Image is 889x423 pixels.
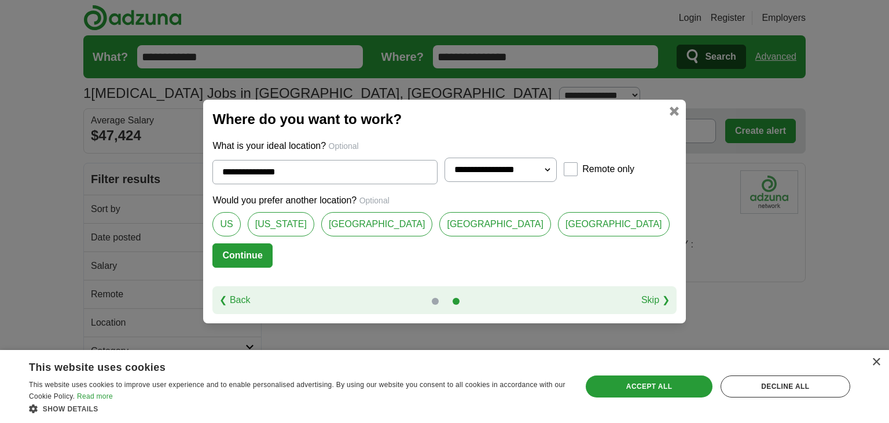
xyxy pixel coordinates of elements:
div: Accept all [586,375,712,398]
div: Show details [29,403,565,414]
p: What is your ideal location? [212,139,676,153]
span: Show details [43,405,98,413]
a: [US_STATE] [248,212,314,236]
div: Close [872,358,880,367]
span: Optional [329,141,359,151]
p: Would you prefer another location? [212,194,676,207]
a: Read more, opens a new window [77,392,113,400]
h2: Where do you want to work? [212,109,676,130]
a: US [212,212,240,236]
a: [GEOGRAPHIC_DATA] [321,212,433,236]
a: [GEOGRAPHIC_DATA] [558,212,670,236]
div: Decline all [721,375,850,398]
span: This website uses cookies to improve user experience and to enable personalised advertising. By u... [29,381,565,400]
a: [GEOGRAPHIC_DATA] [439,212,551,236]
button: Continue [212,243,272,268]
a: Skip ❯ [641,293,670,307]
a: ❮ Back [219,293,250,307]
div: This website uses cookies [29,357,537,374]
span: Optional [359,196,390,205]
label: Remote only [582,162,634,176]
